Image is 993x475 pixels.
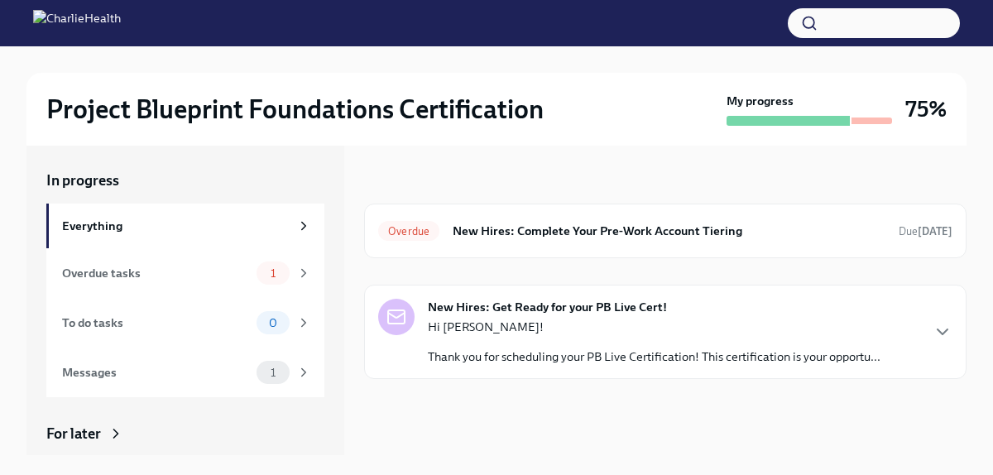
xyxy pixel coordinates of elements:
div: Everything [62,217,290,235]
div: To do tasks [62,314,250,332]
span: Due [899,225,952,237]
div: Overdue tasks [62,264,250,282]
div: For later [46,424,101,444]
span: 1 [261,367,285,379]
img: CharlieHealth [33,10,121,36]
h3: 75% [905,94,947,124]
span: 1 [261,267,285,280]
h6: New Hires: Complete Your Pre-Work Account Tiering [453,222,885,240]
a: To do tasks0 [46,298,324,348]
div: In progress [364,170,437,190]
strong: My progress [727,93,794,109]
p: Hi [PERSON_NAME]! [428,319,880,335]
a: OverdueNew Hires: Complete Your Pre-Work Account TieringDue[DATE] [378,218,952,244]
p: Thank you for scheduling your PB Live Certification! This certification is your opportu... [428,348,880,365]
span: September 8th, 2025 10:00 [899,223,952,239]
span: Overdue [378,225,439,237]
strong: New Hires: Get Ready for your PB Live Cert! [428,299,667,315]
a: In progress [46,170,324,190]
div: Messages [62,363,250,381]
a: Everything [46,204,324,248]
a: Overdue tasks1 [46,248,324,298]
strong: [DATE] [918,225,952,237]
a: Messages1 [46,348,324,397]
a: For later [46,424,324,444]
h2: Project Blueprint Foundations Certification [46,93,544,126]
span: 0 [259,317,287,329]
